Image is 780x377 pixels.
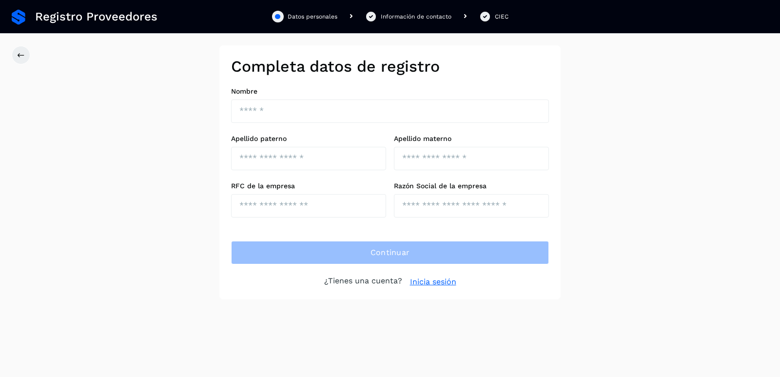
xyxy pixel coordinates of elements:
[370,247,410,258] span: Continuar
[231,87,549,96] label: Nombre
[231,182,386,190] label: RFC de la empresa
[394,182,549,190] label: Razón Social de la empresa
[410,276,456,288] a: Inicia sesión
[231,135,386,143] label: Apellido paterno
[381,12,451,21] div: Información de contacto
[288,12,337,21] div: Datos personales
[394,135,549,143] label: Apellido materno
[495,12,508,21] div: CIEC
[324,276,402,288] p: ¿Tienes una cuenta?
[231,57,549,76] h2: Completa datos de registro
[35,10,157,24] span: Registro Proveedores
[231,241,549,264] button: Continuar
